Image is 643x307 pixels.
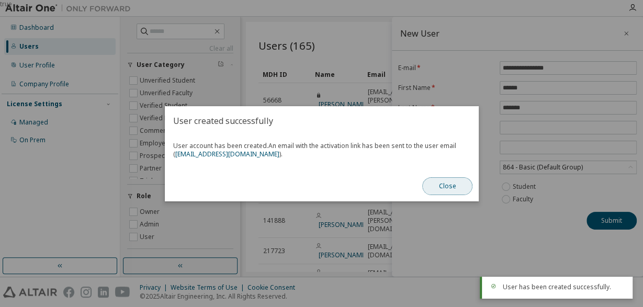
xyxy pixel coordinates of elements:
h2: User created successfully [165,106,479,135]
span: An email with the activation link has been sent to the user email ( ). [173,141,456,158]
button: Close [422,177,472,195]
div: User has been created successfully. [503,283,624,291]
span: User account has been created. [173,142,470,158]
a: [EMAIL_ADDRESS][DOMAIN_NAME] [175,150,279,158]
